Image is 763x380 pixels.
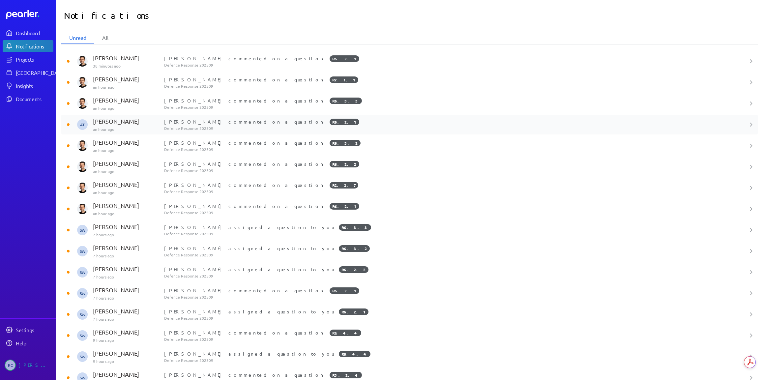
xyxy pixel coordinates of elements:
span: R5.4.4 [330,330,361,336]
span: Steve Whittington [77,225,88,235]
span: R6.2.1 [330,203,359,210]
p: [PERSON_NAME] [93,223,159,231]
p: 38 minutes ago [93,63,159,69]
p: 7 hours ago [93,253,159,258]
span: R6.3.2 [339,245,370,252]
p: 7 hours ago [93,295,159,301]
p: [PERSON_NAME] [93,244,159,252]
div: [PERSON_NAME] [18,360,51,371]
p: 7 hours ago [93,316,159,322]
div: Dashboard [16,30,53,36]
div: [PERSON_NAME] commented on a question [164,182,745,194]
p: [PERSON_NAME] [93,138,159,146]
div: Projects [16,56,53,63]
div: [PERSON_NAME] commented on a question [164,76,745,89]
p: [PERSON_NAME] [93,160,159,167]
span: R6.2.1 [330,287,359,294]
div: Insights [16,82,53,89]
p: [PERSON_NAME] [93,349,159,357]
a: Documents [3,93,53,105]
span: R5.4.4 [339,351,370,357]
a: Notifications [3,40,53,52]
p: [PERSON_NAME] [93,328,159,336]
p: [PERSON_NAME] [93,54,159,62]
span: R6.2.1 [339,308,368,315]
div: [PERSON_NAME] commented on a question [164,161,745,173]
div: Documents [16,96,53,102]
p: an hour ago [93,148,159,153]
span: Defence Response 202509 [164,358,213,363]
p: 9 hours ago [93,337,159,343]
span: Steve Whittington [77,288,88,299]
li: Unread [61,32,94,44]
p: [PERSON_NAME] [93,286,159,294]
div: [PERSON_NAME] commented on a question [164,287,745,300]
div: [PERSON_NAME] commented on a question [164,139,745,152]
p: [PERSON_NAME] [93,202,159,210]
p: an hour ago [93,169,159,174]
span: Defence Response 202509 [164,147,213,152]
img: James Layton [77,56,88,67]
span: Defence Response 202509 [164,336,213,342]
div: [GEOGRAPHIC_DATA] [16,69,65,76]
div: Notifications [16,43,53,49]
span: Robert Craig [5,360,16,371]
span: Steve Whittington [77,309,88,320]
p: [PERSON_NAME] [93,307,159,315]
a: Projects [3,53,53,65]
span: R6.2.1 [330,55,359,62]
span: Defence Response 202509 [164,294,213,300]
span: Defence Response 202509 [164,189,213,194]
li: All [94,32,116,44]
img: James Layton [77,98,88,109]
img: James Layton [77,183,88,193]
p: [PERSON_NAME] [93,181,159,189]
img: James Layton [77,161,88,172]
h1: Notifications [64,8,410,24]
div: [PERSON_NAME] commented on a question [164,118,745,131]
span: Defence Response 202509 [164,126,213,131]
span: Defence Response 202509 [164,104,213,110]
div: [PERSON_NAME] commented on a question [164,97,745,110]
p: 7 hours ago [93,232,159,237]
span: Defence Response 202509 [164,252,213,257]
span: Defence Response 202509 [164,315,213,321]
p: an hour ago [93,105,159,111]
span: R3.2.4 [330,372,362,378]
a: [GEOGRAPHIC_DATA] [3,67,53,78]
a: Dashboard [6,10,53,19]
p: an hour ago [93,211,159,216]
a: Settings [3,324,53,336]
span: Defence Response 202509 [164,62,213,68]
img: James Layton [77,140,88,151]
p: an hour ago [93,84,159,90]
span: R6.2.1 [330,119,359,125]
p: [PERSON_NAME] [93,265,159,273]
span: Defence Response 202509 [164,168,213,173]
div: [PERSON_NAME] assigned a question to you [164,308,745,321]
span: Steve Whittington [77,267,88,278]
p: [PERSON_NAME] [93,370,159,378]
div: [PERSON_NAME] commented on a question [164,55,745,68]
a: Dashboard [3,27,53,39]
div: [PERSON_NAME] assigned a question to you [164,266,745,278]
span: R6.2.2 [330,161,359,167]
span: R6.2.2 [339,266,368,273]
span: Steve Whittington [77,351,88,362]
p: [PERSON_NAME] [93,75,159,83]
img: James Layton [77,77,88,88]
span: R6.3.3 [339,224,371,231]
a: RC[PERSON_NAME] [3,357,53,373]
div: [PERSON_NAME] assigned a question to you [164,350,745,363]
img: James Layton [77,204,88,214]
div: [PERSON_NAME] commented on a question [164,329,745,342]
span: Defence Response 202509 [164,273,213,278]
span: R6.3.2 [330,140,361,146]
a: Help [3,337,53,349]
span: Anthony Turco [77,119,88,130]
a: Insights [3,80,53,92]
span: Defence Response 202509 [164,83,213,89]
div: [PERSON_NAME] assigned a question to you [164,245,745,257]
span: Steve Whittington [77,246,88,256]
div: Help [16,340,53,346]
